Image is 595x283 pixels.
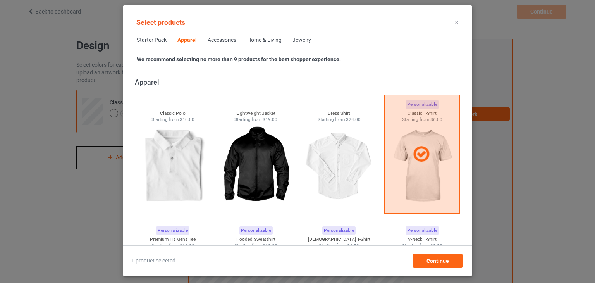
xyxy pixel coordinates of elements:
[430,243,442,248] span: $9.50
[135,116,211,123] div: Starting from
[301,110,377,117] div: Dress Shirt
[218,116,294,123] div: Starting from
[346,117,361,122] span: $24.00
[135,78,464,86] div: Apparel
[263,243,277,248] span: $15.00
[180,243,194,248] span: $11.50
[384,236,460,243] div: V-Neck T-Shirt
[218,236,294,243] div: Hooded Sweatshirt
[131,31,172,50] span: Starter Pack
[347,243,359,248] span: $6.50
[426,258,449,264] span: Continue
[384,243,460,249] div: Starting from
[136,18,185,26] span: Select products
[177,36,197,44] div: Apparel
[247,36,282,44] div: Home & Living
[138,123,208,210] img: regular.jpg
[301,236,377,243] div: [DEMOGRAPHIC_DATA] T-Shirt
[156,226,189,235] div: Personalizable
[218,110,294,117] div: Lightweight Jacket
[135,243,211,249] div: Starting from
[208,36,236,44] div: Accessories
[292,36,311,44] div: Jewelry
[413,254,463,268] div: Continue
[301,116,377,123] div: Starting from
[239,226,273,235] div: Personalizable
[221,123,291,210] img: regular.jpg
[218,243,294,249] div: Starting from
[135,236,211,243] div: Premium Fit Mens Tee
[263,117,277,122] span: $19.00
[131,257,175,265] span: 1 product selected
[137,56,341,62] strong: We recommend selecting no more than 9 products for the best shopper experience.
[180,117,194,122] span: $10.00
[322,226,356,235] div: Personalizable
[406,226,439,235] div: Personalizable
[135,110,211,117] div: Classic Polo
[301,243,377,249] div: Starting from
[304,123,374,210] img: regular.jpg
